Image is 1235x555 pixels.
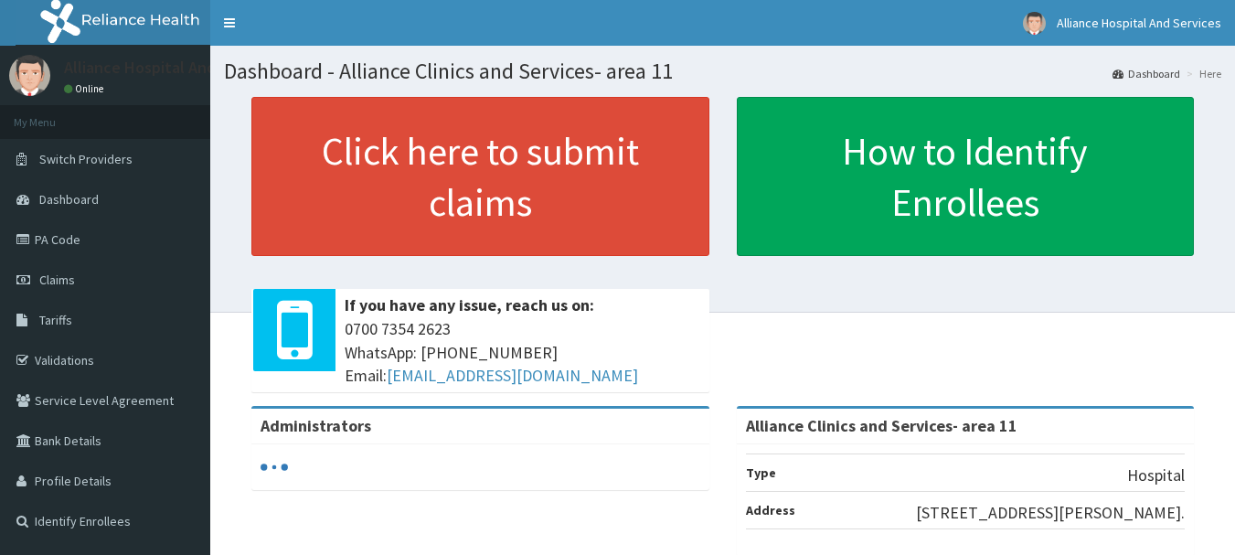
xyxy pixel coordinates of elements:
a: Online [64,82,108,95]
li: Here [1182,66,1221,81]
b: Address [746,502,795,518]
span: Alliance Hospital And Services [1057,15,1221,31]
b: If you have any issue, reach us on: [345,294,594,315]
p: Hospital [1127,464,1185,487]
svg: audio-loading [261,454,288,481]
strong: Alliance Clinics and Services- area 11 [746,415,1017,436]
span: Claims [39,272,75,288]
img: User Image [9,55,50,96]
span: Tariffs [39,312,72,328]
span: 0700 7354 2623 WhatsApp: [PHONE_NUMBER] Email: [345,317,700,388]
b: Type [746,464,776,481]
p: [STREET_ADDRESS][PERSON_NAME]. [916,501,1185,525]
b: Administrators [261,415,371,436]
img: User Image [1023,12,1046,35]
a: [EMAIL_ADDRESS][DOMAIN_NAME] [387,365,638,386]
a: Dashboard [1113,66,1180,81]
p: Alliance Hospital And Services [64,59,280,76]
h1: Dashboard - Alliance Clinics and Services- area 11 [224,59,1221,83]
a: How to Identify Enrollees [737,97,1195,256]
span: Dashboard [39,191,99,208]
a: Click here to submit claims [251,97,709,256]
span: Switch Providers [39,151,133,167]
